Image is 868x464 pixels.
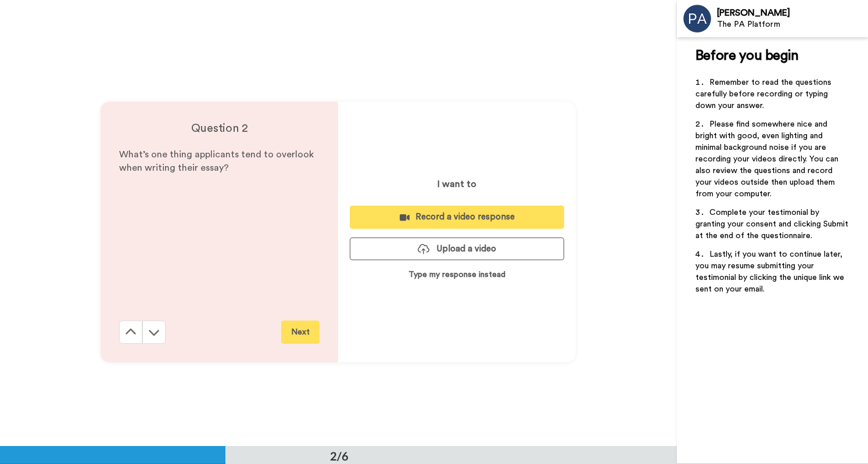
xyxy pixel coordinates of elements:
img: Profile Image [683,5,711,33]
button: Record a video response [350,206,564,228]
p: I want to [437,177,476,191]
button: Upload a video [350,238,564,260]
div: [PERSON_NAME] [717,8,867,19]
span: Complete your testimonial by granting your consent and clicking Submit at the end of the question... [695,208,851,240]
span: Please find somewhere nice and bright with good, even lighting and minimal background noise if yo... [695,120,841,198]
span: Remember to read the questions carefully before recording or typing down your answer. [695,78,834,110]
p: Type my response instead [408,269,505,280]
h4: Question 2 [119,120,320,136]
span: What’s one thing applicants tend to overlook when writing their essay? [119,150,316,172]
div: Record a video response [359,211,555,223]
span: Before you begin [695,49,798,63]
div: The PA Platform [717,20,867,30]
div: 2/6 [311,448,367,464]
button: Next [281,321,320,344]
span: Lastly, if you want to continue later, you may resume submitting your testimonial by clicking the... [695,250,847,293]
